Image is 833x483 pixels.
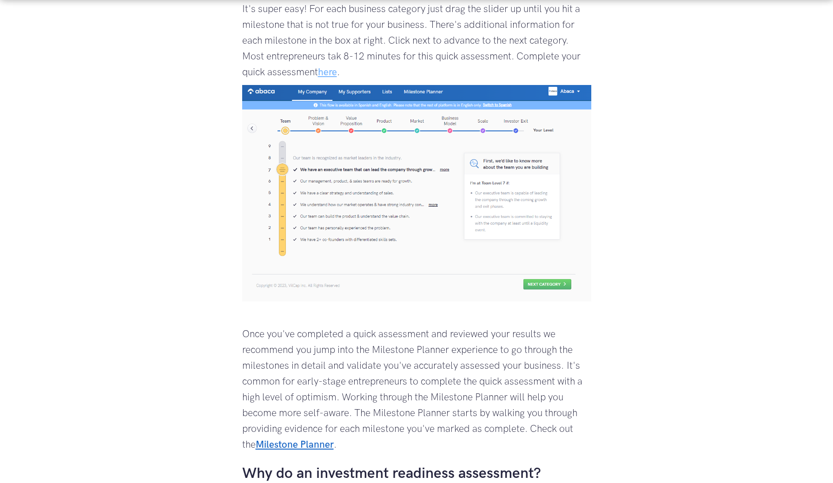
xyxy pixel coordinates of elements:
[242,1,591,80] p: It's super easy! For each business category just drag the slider up until you hit a milestone tha...
[242,326,591,453] p: Once you've completed a quick assessment and reviewed your results we recommend you jump into the...
[256,439,334,450] a: Milestone Planner
[318,66,337,78] a: here
[242,306,591,322] p: ‍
